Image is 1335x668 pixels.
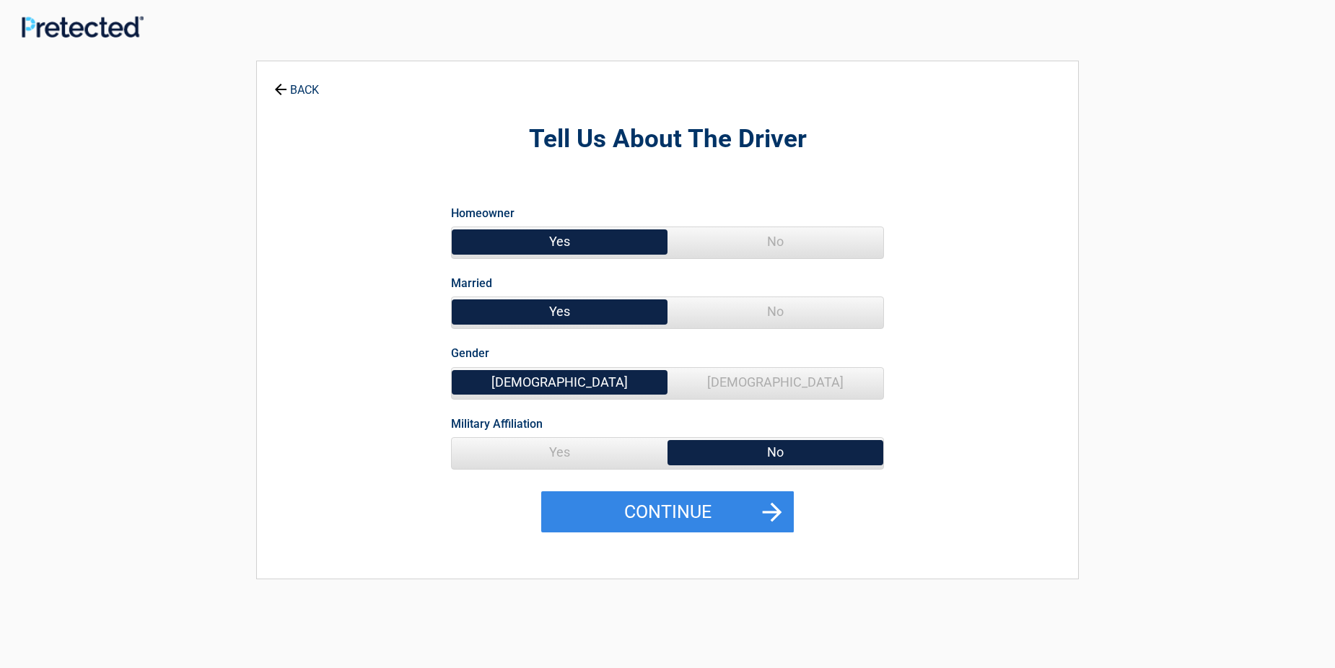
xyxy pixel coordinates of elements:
span: No [667,438,883,467]
a: BACK [271,71,322,96]
span: [DEMOGRAPHIC_DATA] [452,368,667,397]
label: Military Affiliation [451,414,543,434]
span: Yes [452,297,667,326]
span: Yes [452,227,667,256]
button: Continue [541,491,794,533]
h2: Tell Us About The Driver [336,123,999,157]
img: Main Logo [22,16,144,38]
span: Yes [452,438,667,467]
label: Gender [451,343,489,363]
label: Homeowner [451,203,515,223]
span: No [667,297,883,326]
label: Married [451,273,492,293]
span: [DEMOGRAPHIC_DATA] [667,368,883,397]
span: No [667,227,883,256]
